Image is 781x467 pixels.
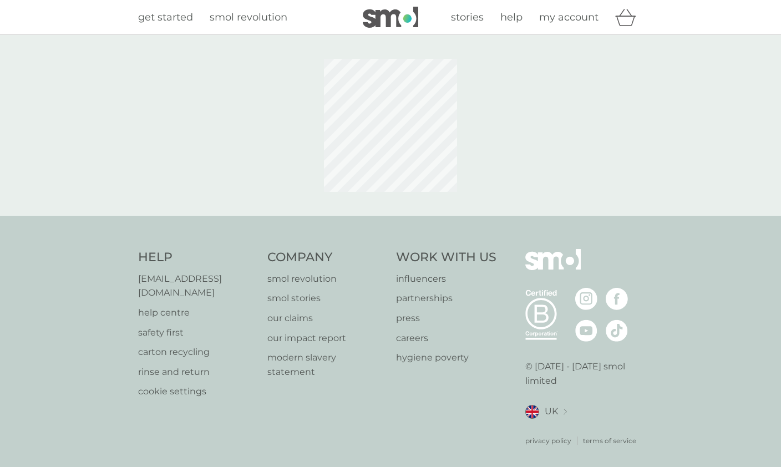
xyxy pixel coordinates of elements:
img: visit the smol Facebook page [606,288,628,310]
h4: Help [138,249,256,266]
img: visit the smol Tiktok page [606,319,628,342]
a: my account [539,9,599,26]
a: smol revolution [267,272,386,286]
a: get started [138,9,193,26]
a: modern slavery statement [267,351,386,379]
a: [EMAIL_ADDRESS][DOMAIN_NAME] [138,272,256,300]
a: cookie settings [138,384,256,399]
img: visit the smol Youtube page [575,319,597,342]
p: © [DATE] - [DATE] smol limited [525,359,643,388]
a: our impact report [267,331,386,346]
div: basket [615,6,643,28]
h4: Company [267,249,386,266]
a: careers [396,331,496,346]
img: visit the smol Instagram page [575,288,597,310]
span: get started [138,11,193,23]
img: UK flag [525,405,539,419]
h4: Work With Us [396,249,496,266]
a: terms of service [583,435,636,446]
span: UK [545,404,558,419]
a: our claims [267,311,386,326]
a: privacy policy [525,435,571,446]
span: my account [539,11,599,23]
span: smol revolution [210,11,287,23]
img: smol [525,249,581,287]
a: help centre [138,306,256,320]
a: smol revolution [210,9,287,26]
a: rinse and return [138,365,256,379]
a: influencers [396,272,496,286]
a: safety first [138,326,256,340]
img: smol [363,7,418,28]
a: smol stories [267,291,386,306]
a: help [500,9,523,26]
span: stories [451,11,484,23]
a: partnerships [396,291,496,306]
a: press [396,311,496,326]
img: select a new location [564,409,567,415]
a: carton recycling [138,345,256,359]
a: hygiene poverty [396,351,496,365]
a: stories [451,9,484,26]
span: help [500,11,523,23]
